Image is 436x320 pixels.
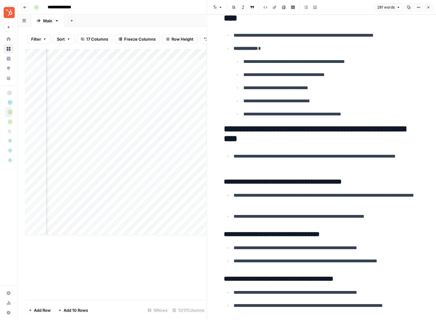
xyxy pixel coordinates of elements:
a: Usage [4,298,13,308]
button: Row Height [162,34,198,44]
a: Home [4,34,13,44]
img: Tortured AI Dept. Logo [4,7,15,18]
button: Add Row [25,305,54,315]
button: 17 Columns [77,34,112,44]
a: Your Data [4,73,13,83]
button: Filter [27,34,50,44]
span: Filter [31,36,41,42]
div: 13/17 Columns [170,305,207,315]
a: Opportunities [4,64,13,73]
div: 16 Rows [145,305,170,315]
button: Sort [53,34,74,44]
a: Insights [4,54,13,64]
button: 281 words [375,3,403,11]
span: Row Height [172,36,194,42]
span: Add Row [34,307,51,313]
button: Freeze Columns [115,34,160,44]
span: Add 10 Rows [64,307,88,313]
span: Sort [57,36,65,42]
button: Workspace: Tortured AI Dept. [4,5,13,20]
div: Main [43,18,52,24]
span: 281 words [377,5,395,10]
a: Settings [4,288,13,298]
button: Add 10 Rows [54,305,92,315]
span: Freeze Columns [124,36,156,42]
span: 17 Columns [86,36,108,42]
a: Main [31,15,64,27]
a: Browse [4,44,13,54]
button: Help + Support [4,308,13,318]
